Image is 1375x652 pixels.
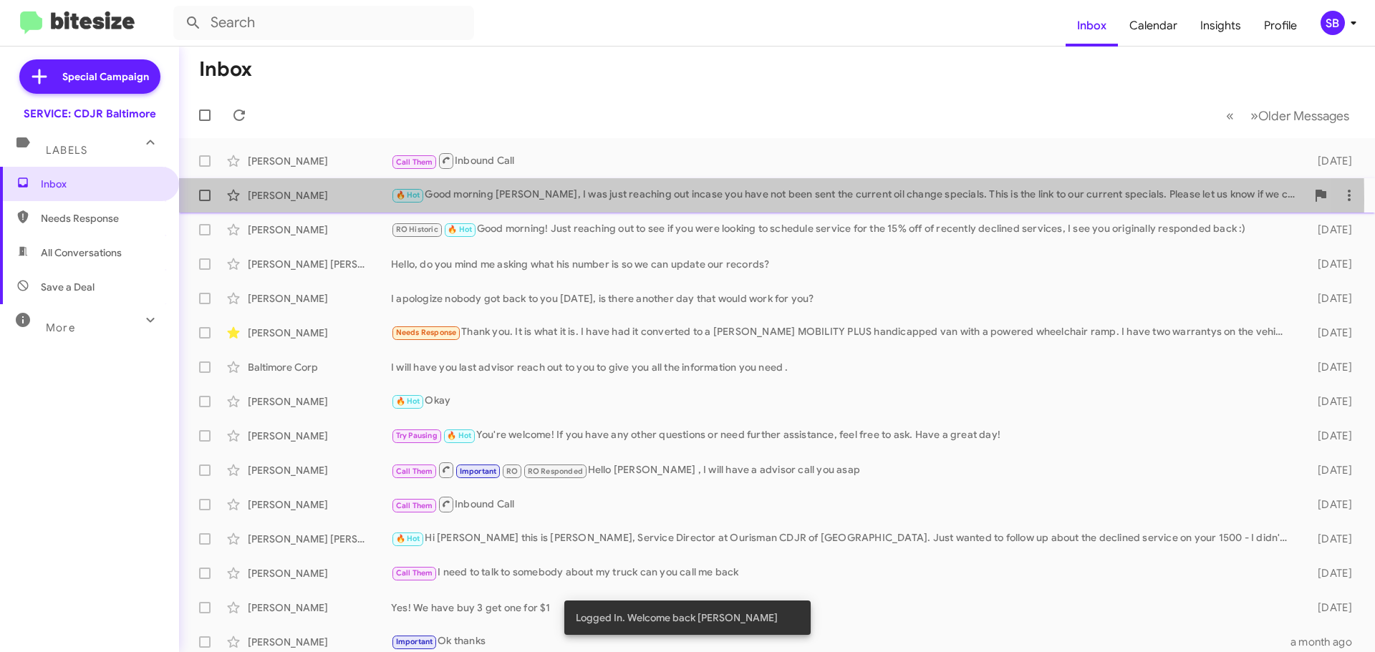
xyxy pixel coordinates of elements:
[248,326,391,340] div: [PERSON_NAME]
[391,187,1306,203] div: Good morning [PERSON_NAME], I was just reaching out incase you have not been sent the current oil...
[391,495,1295,513] div: Inbound Call
[1253,5,1308,47] a: Profile
[248,291,391,306] div: [PERSON_NAME]
[396,431,438,440] span: Try Pausing
[24,107,156,121] div: SERVICE: CDJR Baltimore
[248,223,391,237] div: [PERSON_NAME]
[528,467,583,476] span: RO Responded
[62,69,149,84] span: Special Campaign
[391,565,1295,581] div: I need to talk to somebody about my truck can you call me back
[1218,101,1358,130] nav: Page navigation example
[248,497,391,512] div: [PERSON_NAME]
[41,280,95,294] span: Save a Deal
[1308,11,1359,35] button: SB
[396,534,420,543] span: 🔥 Hot
[1295,429,1364,443] div: [DATE]
[391,360,1295,374] div: I will have you last advisor reach out to you to give you all the information you need .
[1295,257,1364,271] div: [DATE]
[1189,5,1253,47] a: Insights
[1290,635,1364,649] div: a month ago
[46,321,75,334] span: More
[391,600,1295,615] div: Yes! We have buy 3 get one for $1
[396,225,438,234] span: RO Historic
[248,360,391,374] div: Baltimore Corp
[391,257,1295,271] div: Hello, do you mind me asking what his number is so we can update our records?
[396,501,433,510] span: Call Them
[391,427,1295,444] div: You're welcome! If you have any other questions or need further assistance, feel free to ask. Hav...
[1295,600,1364,615] div: [DATE]
[396,568,433,578] span: Call Them
[448,225,472,234] span: 🔥 Hot
[391,530,1295,547] div: Hi [PERSON_NAME] this is [PERSON_NAME], Service Director at Ourisman CDJR of [GEOGRAPHIC_DATA]. J...
[1295,463,1364,477] div: [DATE]
[248,532,391,546] div: [PERSON_NAME] [PERSON_NAME]
[391,152,1295,170] div: Inbound Call
[460,467,497,476] span: Important
[1295,223,1364,237] div: [DATE]
[1295,394,1364,409] div: [DATE]
[391,221,1295,238] div: Good morning! Just reaching out to see if you were looking to schedule service for the 15% off of...
[41,177,163,191] span: Inbox
[396,190,420,200] span: 🔥 Hot
[391,633,1290,650] div: Ok thanks
[1295,154,1364,168] div: [DATE]
[391,291,1295,306] div: I apologize nobody got back to you [DATE], is there another day that would work for you?
[1242,101,1358,130] button: Next
[248,566,391,580] div: [PERSON_NAME]
[248,429,391,443] div: [PERSON_NAME]
[1295,291,1364,306] div: [DATE]
[248,463,391,477] div: [PERSON_NAME]
[396,396,420,406] span: 🔥 Hot
[1217,101,1243,130] button: Previous
[391,393,1295,409] div: Okay
[396,637,433,646] span: Important
[396,157,433,167] span: Call Them
[173,6,474,40] input: Search
[576,610,778,625] span: Logged In. Welcome back [PERSON_NAME]
[1295,497,1364,512] div: [DATE]
[248,394,391,409] div: [PERSON_NAME]
[248,188,391,203] div: [PERSON_NAME]
[41,211,163,225] span: Needs Response
[1226,107,1234,125] span: «
[391,324,1295,341] div: Thank you. It is what it is. I have had it converted to a [PERSON_NAME] MOBILITY PLUS handicapped...
[248,600,391,615] div: [PERSON_NAME]
[1295,326,1364,340] div: [DATE]
[1118,5,1189,47] a: Calendar
[447,431,471,440] span: 🔥 Hot
[199,58,252,81] h1: Inbox
[1258,108,1349,124] span: Older Messages
[19,59,160,94] a: Special Campaign
[248,154,391,168] div: [PERSON_NAME]
[46,144,87,157] span: Labels
[391,461,1295,479] div: Hello [PERSON_NAME] , I will have a advisor call you asap
[396,467,433,476] span: Call Them
[41,245,122,260] span: All Conversations
[506,467,518,476] span: RO
[248,635,391,649] div: [PERSON_NAME]
[1295,566,1364,580] div: [DATE]
[1250,107,1258,125] span: »
[1321,11,1345,35] div: SB
[248,257,391,271] div: [PERSON_NAME] [PERSON_NAME]
[1295,532,1364,546] div: [DATE]
[1295,360,1364,374] div: [DATE]
[396,328,457,337] span: Needs Response
[1066,5,1118,47] a: Inbox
